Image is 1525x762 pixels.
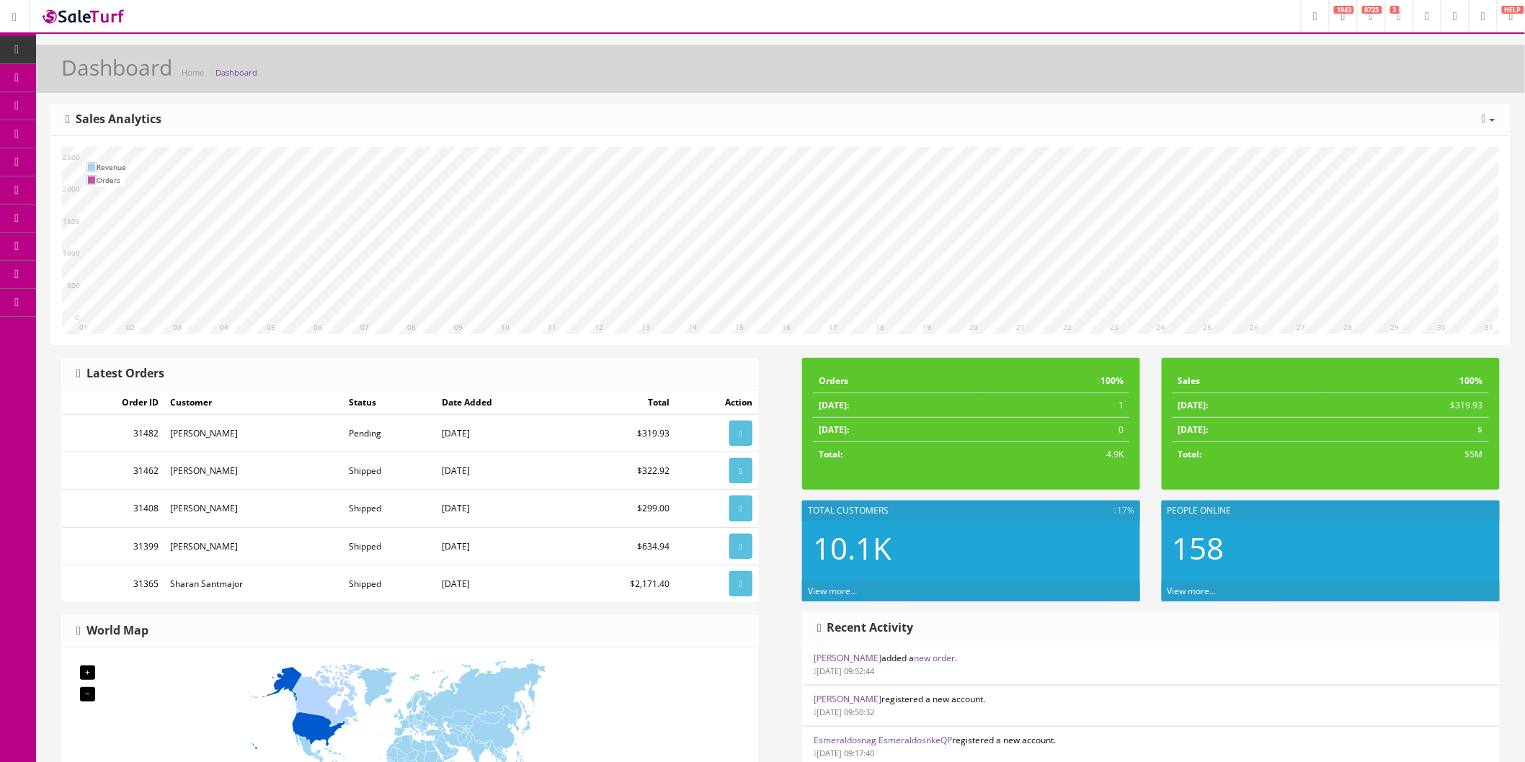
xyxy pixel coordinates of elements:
td: [DATE] [436,565,567,602]
td: 31462 [62,452,164,490]
h1: Dashboard [61,55,172,79]
td: Action [676,390,758,415]
td: $634.94 [567,527,675,565]
td: Orders [97,174,126,187]
img: SaleTurf [40,6,127,26]
span: 1943 [1334,6,1354,14]
strong: [DATE]: [1178,423,1209,436]
td: [PERSON_NAME] [164,452,343,490]
strong: [DATE]: [819,399,849,411]
a: Home [182,67,204,78]
td: Status [343,390,436,415]
td: [PERSON_NAME] [164,415,343,452]
td: 100% [979,369,1129,393]
a: Esmeraldosnag EsmeraldosnkeQP [814,734,952,746]
td: $5M [1327,442,1489,467]
small: [DATE] 09:17:40 [814,748,874,758]
strong: [DATE]: [1178,399,1209,411]
td: Order ID [62,390,164,415]
td: [DATE] [436,415,567,452]
td: Date Added [436,390,567,415]
td: 31482 [62,415,164,452]
td: [DATE] [436,490,567,527]
td: Sharan Santmajor [164,565,343,602]
td: 100% [1327,369,1489,393]
span: HELP [1502,6,1524,14]
a: View more... [1168,585,1217,597]
h3: World Map [76,624,148,637]
td: 31399 [62,527,164,565]
small: [DATE] 09:50:32 [814,707,874,717]
td: 4.9K [979,442,1129,467]
td: Shipped [343,452,436,490]
td: Shipped [343,490,436,527]
a: [PERSON_NAME] [814,652,881,664]
td: $299.00 [567,490,675,527]
a: new order [914,652,955,664]
li: added a . [803,645,1499,686]
a: [PERSON_NAME] [814,693,881,705]
div: − [80,687,95,702]
h2: 158 [1173,532,1489,565]
td: [PERSON_NAME] [164,527,343,565]
td: [DATE] [436,527,567,565]
div: + [80,665,95,680]
h3: Sales Analytics [66,113,161,126]
td: $ [1327,418,1489,442]
td: Pending [343,415,436,452]
td: Shipped [343,527,436,565]
a: View more... [808,585,857,597]
td: $319.93 [567,415,675,452]
h3: Recent Activity [817,622,914,635]
td: [DATE] [436,452,567,490]
td: $322.92 [567,452,675,490]
td: $2,171.40 [567,565,675,602]
a: Dashboard [215,67,257,78]
span: 3 [1390,6,1400,14]
li: registered a new account. [803,685,1499,727]
td: Sales [1173,369,1327,393]
span: 8725 [1362,6,1382,14]
strong: [DATE]: [819,423,849,436]
td: $319.93 [1327,393,1489,418]
h3: Latest Orders [76,367,164,380]
td: Total [567,390,675,415]
strong: Total: [1178,448,1202,460]
strong: Total: [819,448,842,460]
small: [DATE] 09:52:44 [814,665,874,676]
div: Total Customers [802,501,1140,521]
td: 31408 [62,490,164,527]
td: [PERSON_NAME] [164,490,343,527]
td: Orders [813,369,979,393]
h2: 10.1K [813,532,1129,565]
td: 31365 [62,565,164,602]
td: Revenue [97,161,126,174]
td: Customer [164,390,343,415]
td: 1 [979,393,1129,418]
div: People Online [1162,501,1500,521]
span: 17% [1114,504,1134,517]
td: Shipped [343,565,436,602]
td: 0 [979,418,1129,442]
